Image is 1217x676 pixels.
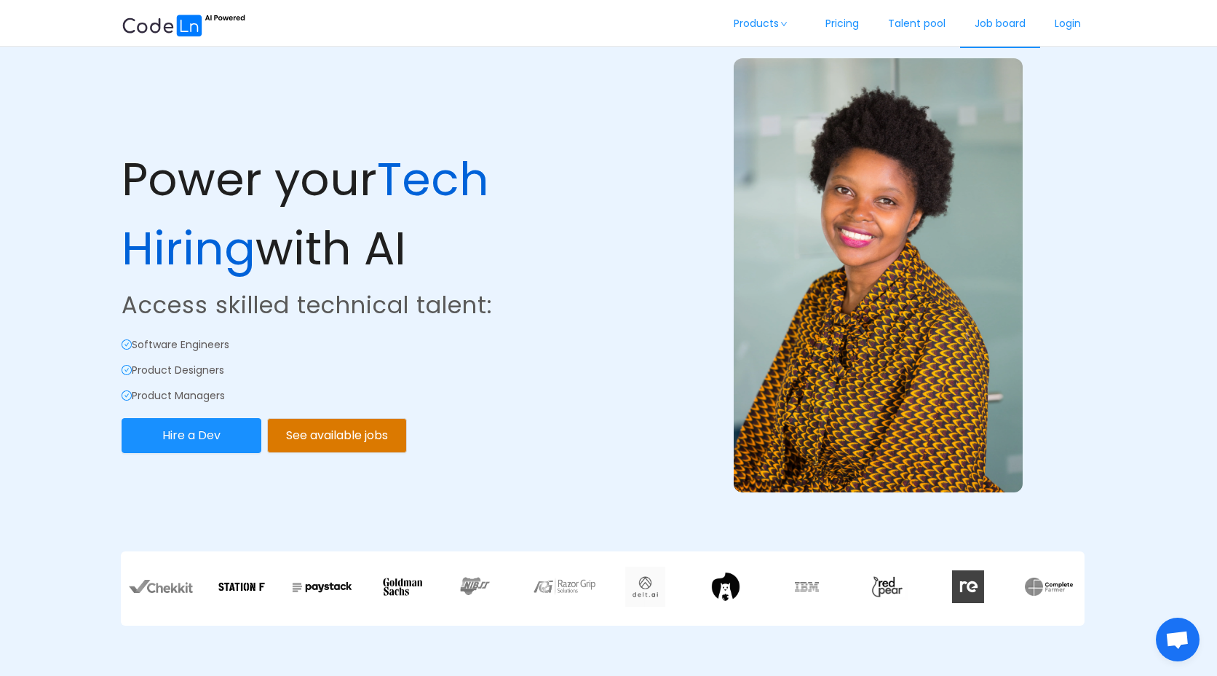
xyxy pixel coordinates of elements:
[383,578,423,595] img: goldman.0b538e24.svg
[780,20,788,28] i: icon: down
[456,573,512,600] img: nibss.883cf671.png
[122,288,606,323] p: Access skilled technical talent:
[122,147,489,280] span: Tech Hiring
[218,573,266,600] img: stationf.7781c04a.png
[867,573,907,600] img: 3JiQAAAAAABZABt8ruoJIq32+N62SQO0hFKGtpKBtqUKlH8dAofS56CJ7FppICrj1pHkAOPKAAA=
[532,578,597,595] img: razor.decf57ec.webp
[122,365,132,375] i: icon: check-circle
[122,145,606,283] p: Power your with AI
[1025,578,1074,596] img: xNYAAAAAA=
[122,363,606,378] p: Product Designers
[122,390,132,401] i: icon: check-circle
[122,339,132,350] i: icon: check-circle
[625,567,665,607] img: delt.973b3143.webp
[710,570,742,602] img: tilig.e9f7ecdc.png
[290,572,354,602] img: Paystack.7c8f16c5.webp
[734,58,1023,492] img: example
[952,570,984,602] img: redata.c317da48.svg
[122,388,606,404] p: Product Managers
[122,337,606,353] p: Software Engineers
[795,582,819,591] img: ibm.f019ecc1.webp
[122,418,261,453] button: Hire a Dev
[122,12,245,36] img: ai.87e98a1d.svg
[1156,618,1200,661] div: Open chat
[267,418,407,453] button: See available jobs
[129,580,194,593] img: chekkit.0bccf985.webp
